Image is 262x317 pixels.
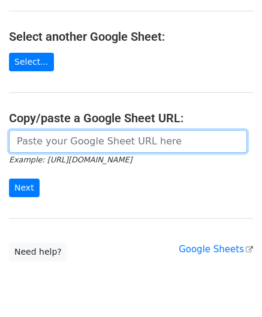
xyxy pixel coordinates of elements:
[9,243,67,261] a: Need help?
[9,29,253,44] h4: Select another Google Sheet:
[9,155,132,164] small: Example: [URL][DOMAIN_NAME]
[202,259,262,317] iframe: Chat Widget
[9,179,40,197] input: Next
[9,111,253,125] h4: Copy/paste a Google Sheet URL:
[9,53,54,71] a: Select...
[9,130,247,153] input: Paste your Google Sheet URL here
[179,244,253,255] a: Google Sheets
